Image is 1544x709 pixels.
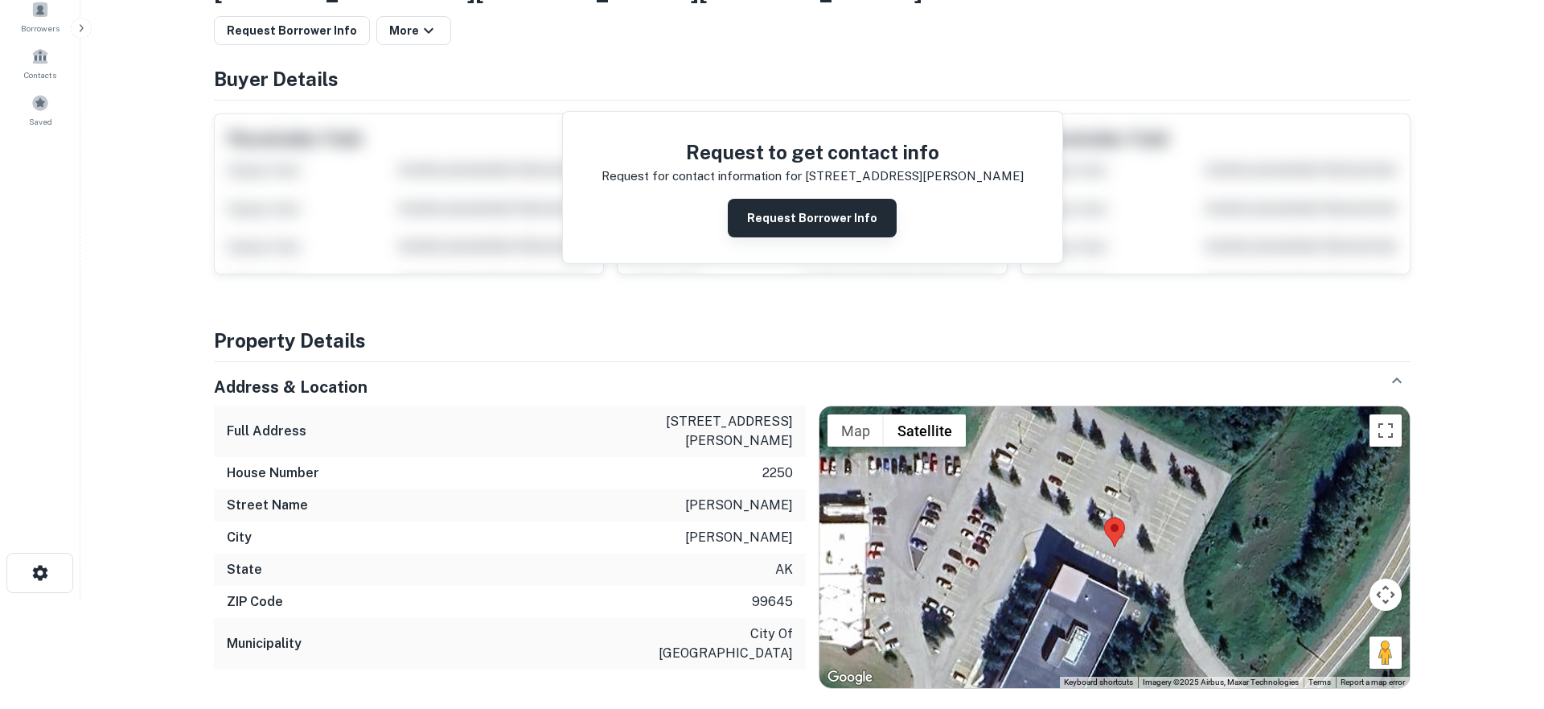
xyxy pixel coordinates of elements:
[376,16,451,45] button: More
[685,528,793,547] p: [PERSON_NAME]
[775,560,793,579] p: ak
[1143,678,1299,686] span: Imagery ©2025 Airbus, Maxar Technologies
[648,412,793,451] p: [STREET_ADDRESS][PERSON_NAME]
[214,64,1411,93] h4: Buyer Details
[227,634,302,653] h6: Municipality
[24,68,56,81] span: Contacts
[1369,414,1402,447] button: Toggle fullscreen view
[1341,678,1405,686] a: Report a map error
[823,667,877,688] a: Open this area in Google Maps (opens a new window)
[752,592,793,612] p: 99645
[884,414,966,447] button: Show satellite imagery
[29,115,52,128] span: Saved
[214,16,370,45] button: Request Borrower Info
[5,88,76,131] a: Saved
[1464,580,1544,657] iframe: Chat Widget
[1369,579,1402,611] button: Map camera controls
[648,624,793,663] p: city of [GEOGRAPHIC_DATA]
[227,592,283,612] h6: ZIP Code
[823,667,877,688] img: Google
[602,138,1024,167] h4: Request to get contact info
[227,496,308,515] h6: Street Name
[1308,678,1331,686] a: Terms
[827,414,884,447] button: Show street map
[227,528,252,547] h6: City
[227,422,306,441] h6: Full Address
[728,199,897,237] button: Request Borrower Info
[227,560,262,579] h6: State
[602,167,802,186] p: Request for contact information for
[1064,677,1133,688] button: Keyboard shortcuts
[1369,637,1402,669] button: Drag Pegman onto the map to open Street View
[5,41,76,85] a: Contacts
[214,326,1411,355] h4: Property Details
[805,167,1024,186] p: [STREET_ADDRESS][PERSON_NAME]
[685,496,793,515] p: [PERSON_NAME]
[762,464,793,483] p: 2250
[21,22,60,35] span: Borrowers
[227,464,319,483] h6: House Number
[214,375,368,399] h5: Address & Location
